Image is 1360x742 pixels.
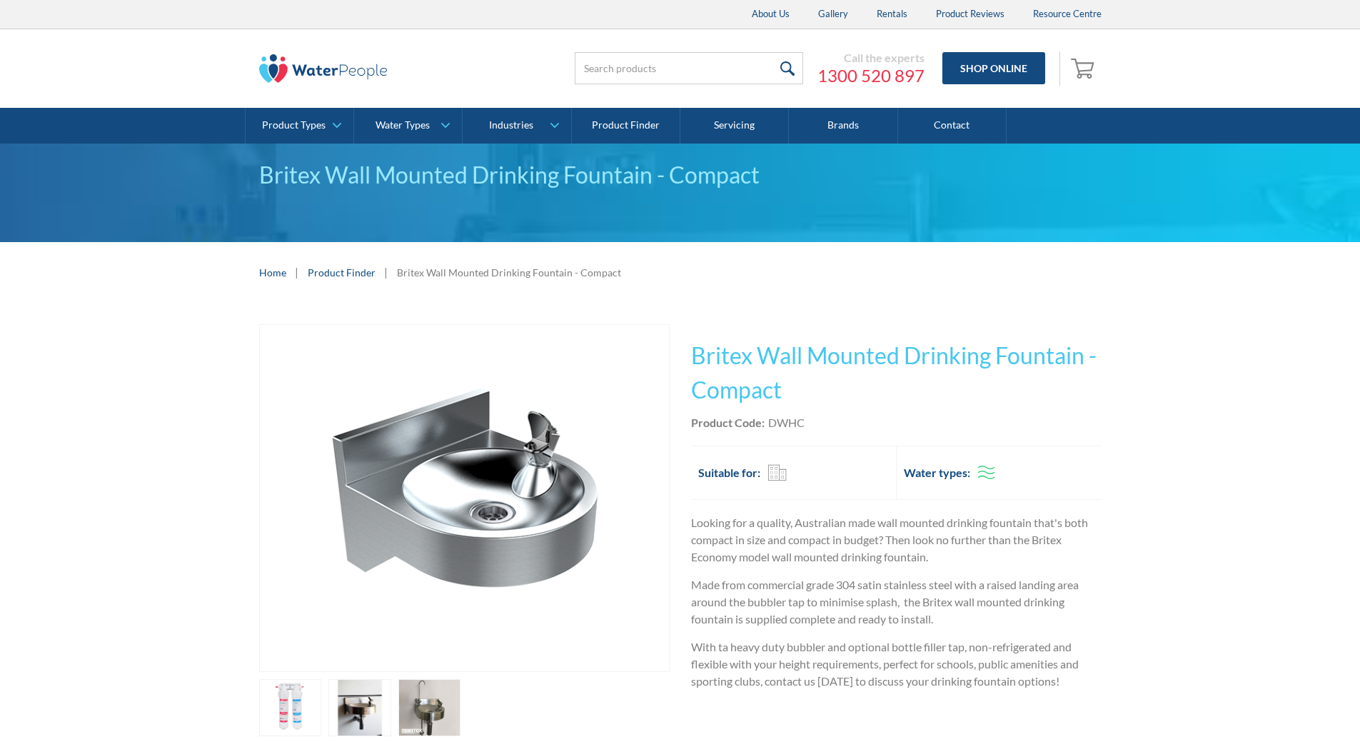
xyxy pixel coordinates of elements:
a: Servicing [680,108,789,144]
div: Industries [489,119,533,131]
a: Brands [789,108,897,144]
input: Search products [575,52,803,84]
div: Product Types [262,119,326,131]
a: Contact [898,108,1007,144]
h1: Britex Wall Mounted Drinking Fountain - Compact [691,339,1102,407]
a: Open cart [1067,51,1102,86]
div: DWHC [768,414,805,431]
a: open lightbox [328,679,391,736]
img: shopping cart [1071,56,1098,79]
div: Call the experts [817,51,925,65]
strong: Product Code: [691,416,765,429]
p: Made from commercial grade 304 satin stainless steel with a raised landing area around the bubble... [691,576,1102,628]
h2: Suitable for: [698,464,760,481]
a: Product Types [246,108,353,144]
a: open lightbox [398,679,461,736]
div: | [293,264,301,281]
p: ‍ [691,701,1102,718]
a: Product Finder [308,265,376,280]
div: Britex Wall Mounted Drinking Fountain - Compact [259,158,1102,192]
a: Industries [463,108,570,144]
a: open lightbox [259,324,670,672]
p: With ta heavy duty bubbler and optional bottle filler tap, non-refrigerated and flexible with you... [691,638,1102,690]
img: Britex Wall Mounted Drinking Fountain - Compact [291,325,638,671]
a: Water Types [354,108,462,144]
a: Home [259,265,286,280]
div: Britex Wall Mounted Drinking Fountain - Compact [397,265,621,280]
a: Product Finder [572,108,680,144]
div: Water Types [376,119,430,131]
a: open lightbox [259,679,322,736]
a: Shop Online [942,52,1045,84]
a: 1300 520 897 [817,65,925,86]
h2: Water types: [904,464,970,481]
p: Looking for a quality, Australian made wall mounted drinking fountain that's both compact in size... [691,514,1102,566]
img: The Water People [259,54,388,83]
div: | [383,264,390,281]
